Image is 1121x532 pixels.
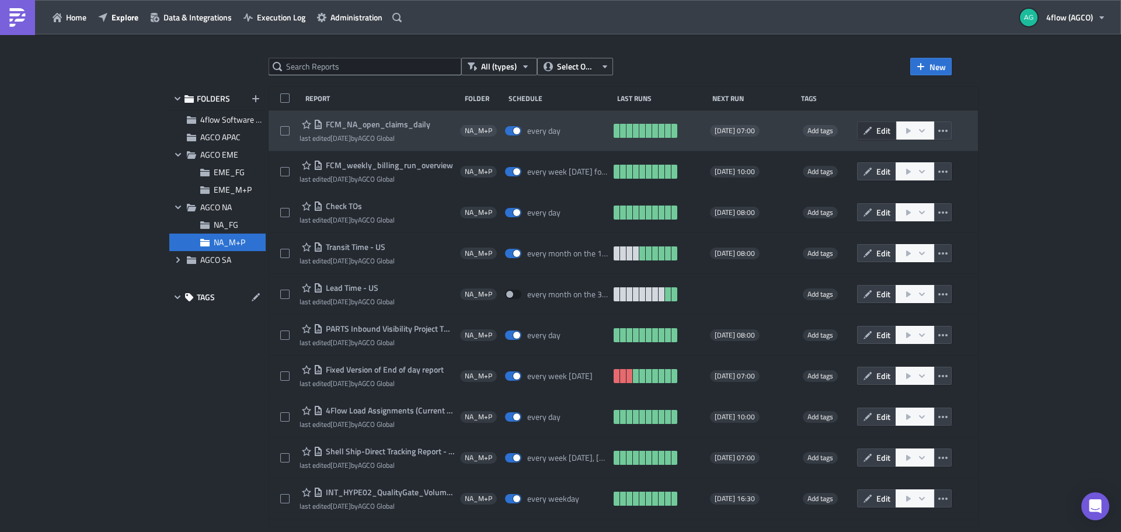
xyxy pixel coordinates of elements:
div: Next Run [712,94,795,103]
button: Edit [857,448,896,467]
span: [DATE] 08:00 [715,249,755,258]
div: last edited by AGCO Global [300,134,430,142]
img: PushMetrics [8,8,27,27]
span: Edit [876,492,890,505]
span: Add tags [807,411,833,422]
span: Explore [112,11,138,23]
button: All (types) [461,58,537,75]
span: Add tags [803,207,838,218]
span: 4Flow Load Assignments (Current Day Pickup) [323,405,454,416]
span: NA_M+P [465,371,492,381]
div: every day [527,207,560,218]
span: Transit Time - US [323,242,385,252]
time: 2025-08-01T18:04:30Z [330,296,351,307]
span: [DATE] 10:00 [715,167,755,176]
span: AGCO NA [200,201,232,213]
a: Execution Log [238,8,311,26]
button: Select Owner [537,58,613,75]
span: NA_M+P [465,331,492,340]
span: Add tags [803,166,838,178]
span: NA_FG [214,218,238,231]
span: Edit [876,370,890,382]
div: every week on Monday for 10 times [527,166,608,177]
div: every day [527,412,560,422]
span: Select Owner [557,60,596,73]
button: Edit [857,244,896,262]
span: NA_M+P [465,126,492,135]
span: All (types) [481,60,517,73]
span: [DATE] 07:00 [715,126,755,135]
span: FCM_weekly_billing_run_overview [323,160,453,171]
time: 2025-07-24T18:14:58Z [330,337,351,348]
span: [DATE] 07:00 [715,453,755,463]
span: Edit [876,165,890,178]
span: INT_HYPE02_QualityGate_VolumeCheck_LTLloads_15:30 ET [323,487,454,498]
span: [DATE] 08:00 [715,331,755,340]
div: every week on Wednesday [527,371,593,381]
time: 2025-09-15T17:59:56Z [330,378,351,389]
span: NA_M+P [214,236,245,248]
span: Edit [876,411,890,423]
span: NA_M+P [465,208,492,217]
div: last edited by AGCO Global [300,297,395,306]
time: 2025-05-30T19:18:06Z [330,419,351,430]
button: Edit [857,285,896,303]
time: 2025-05-28T19:13:50Z [330,460,351,471]
button: Edit [857,489,896,507]
span: [DATE] 07:00 [715,371,755,381]
span: Add tags [803,288,838,300]
img: Avatar [1019,8,1039,27]
div: last edited by AGCO Global [300,461,454,470]
span: Edit [876,124,890,137]
span: Add tags [803,329,838,341]
span: Edit [876,247,890,259]
span: Check TOs [323,201,362,211]
span: NA_M+P [465,249,492,258]
button: Edit [857,203,896,221]
span: NA_M+P [465,167,492,176]
span: Data & Integrations [163,11,232,23]
span: Edit [876,329,890,341]
span: Shell Ship-Direct Tracking Report - Thursday [323,446,454,457]
div: every month on the 1st [527,248,608,259]
div: last edited by AGCO Global [300,215,395,224]
span: Execution Log [257,11,305,23]
span: Edit [876,288,890,300]
button: Home [47,8,92,26]
span: TAGS [197,292,215,302]
span: Add tags [807,207,833,218]
div: Folder [465,94,503,103]
span: AGCO SA [200,253,231,266]
div: last edited by AGCO Global [300,175,453,183]
div: Report [305,94,459,103]
div: last edited by AGCO Global [300,420,454,429]
span: Edit [876,206,890,218]
time: 2025-08-27T18:59:12Z [330,214,351,225]
span: Lead Time - US [323,283,378,293]
div: Open Intercom Messenger [1081,492,1109,520]
button: Edit [857,367,896,385]
div: every day [527,126,560,136]
button: Data & Integrations [144,8,238,26]
div: every week on Thursday, Friday [527,453,608,463]
div: last edited by AGCO Global [300,379,444,388]
div: every day [527,330,560,340]
time: 2025-08-08T18:32:16Z [330,255,351,266]
span: Add tags [807,166,833,177]
span: Add tags [807,125,833,136]
span: NA_M+P [465,290,492,299]
span: Add tags [803,248,838,259]
span: AGCO APAC [200,131,241,143]
span: NA_M+P [465,494,492,503]
time: 2025-05-28T19:15:32Z [330,500,351,512]
span: 4flow Software KAM [200,113,272,126]
div: Last Runs [617,94,706,103]
span: NA_M+P [465,453,492,463]
span: Add tags [807,288,833,300]
div: every weekday [527,493,579,504]
span: Add tags [807,329,833,340]
span: Add tags [807,248,833,259]
span: NA_M+P [465,412,492,422]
